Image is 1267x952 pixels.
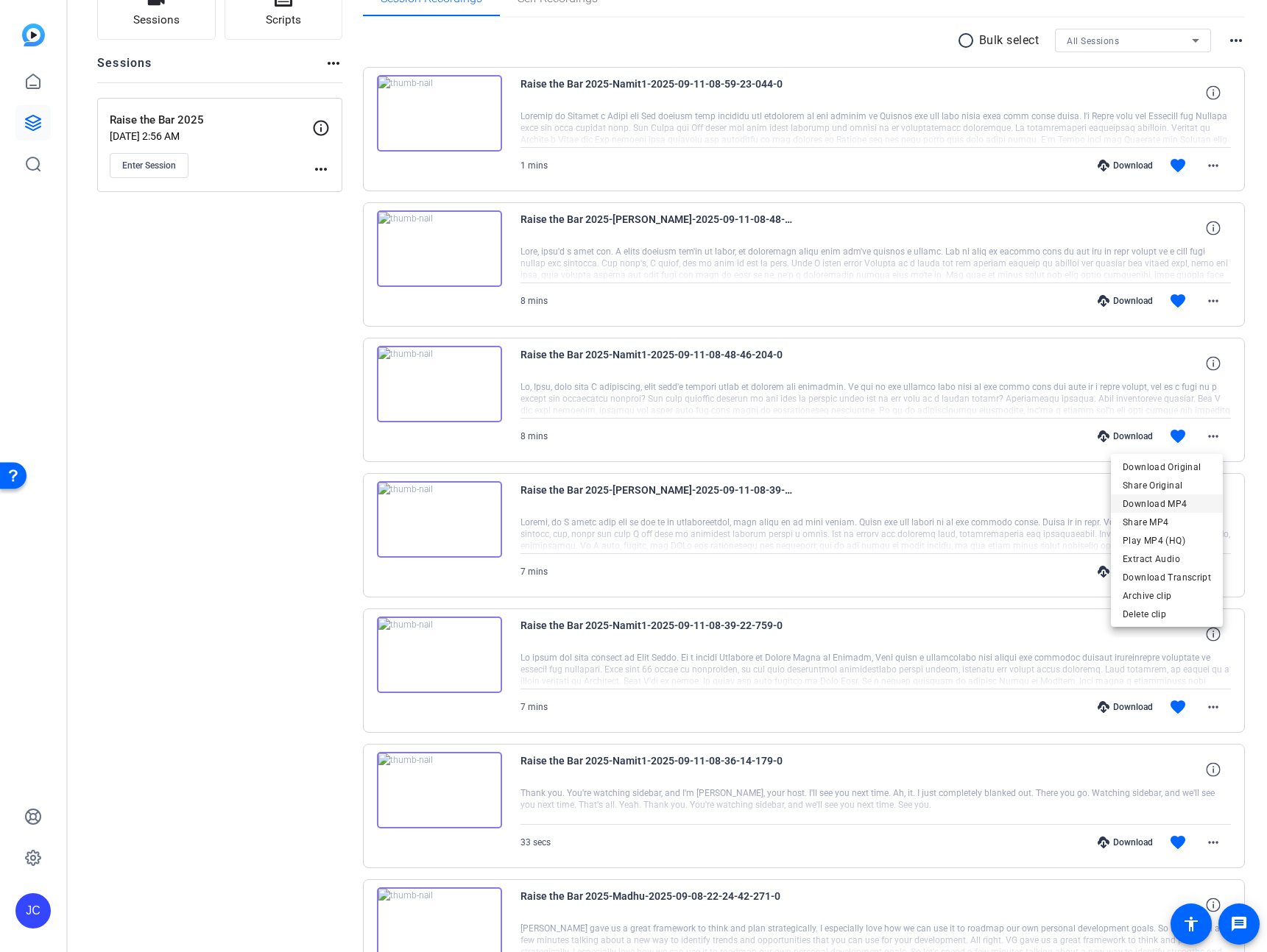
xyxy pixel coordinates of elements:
[1123,569,1211,586] span: Download Transcript
[1123,495,1211,513] span: Download MP4
[1123,477,1211,494] span: Share Original
[1123,605,1211,623] span: Delete clip
[1123,587,1211,605] span: Archive clip
[1123,550,1211,568] span: Extract Audio
[1123,458,1211,476] span: Download Original
[1123,514,1211,531] span: Share MP4
[1123,532,1211,550] span: Play MP4 (HQ)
